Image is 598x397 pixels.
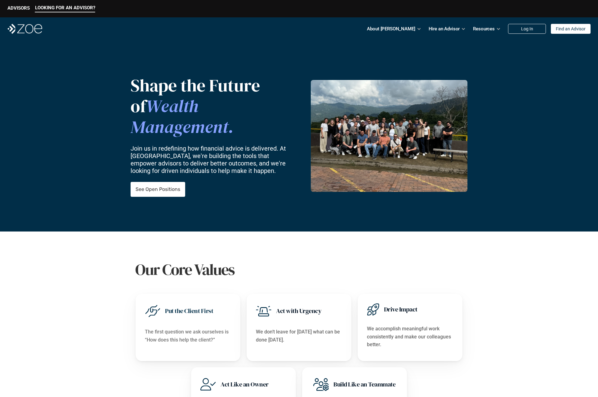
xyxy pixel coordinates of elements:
[256,328,342,344] p: We don’t leave for [DATE] what can be done [DATE].
[7,5,30,11] p: ADVISORS
[367,24,415,33] p: About [PERSON_NAME]
[165,307,213,315] h3: Put the Client First
[473,24,495,33] p: Resources
[135,260,463,279] h1: Our Core Values
[131,182,185,197] a: See Open Positions
[276,307,321,315] h3: Act with Urgency
[136,187,180,192] p: See Open Positions
[221,380,269,389] h3: Act Like an Owner
[367,325,453,349] p: We accomplish meaningful work consistently and make our colleagues better.
[35,5,95,11] p: LOOKING FOR AN ADVISOR?
[145,328,231,344] p: The first question we ask ourselves is “How does this help the client?”
[508,24,546,34] a: Log In
[429,24,460,33] p: Hire an Advisor
[556,26,586,32] p: Find an Advisor
[384,305,417,314] h3: Drive Impact
[131,94,234,139] span: Wealth Management.
[333,380,395,389] h3: Build Like an Teammate
[521,26,533,32] p: Log In
[131,145,291,174] p: Join us in redefining how financial advice is delivered. At [GEOGRAPHIC_DATA], we're building the...
[131,75,291,138] p: Shape the Future of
